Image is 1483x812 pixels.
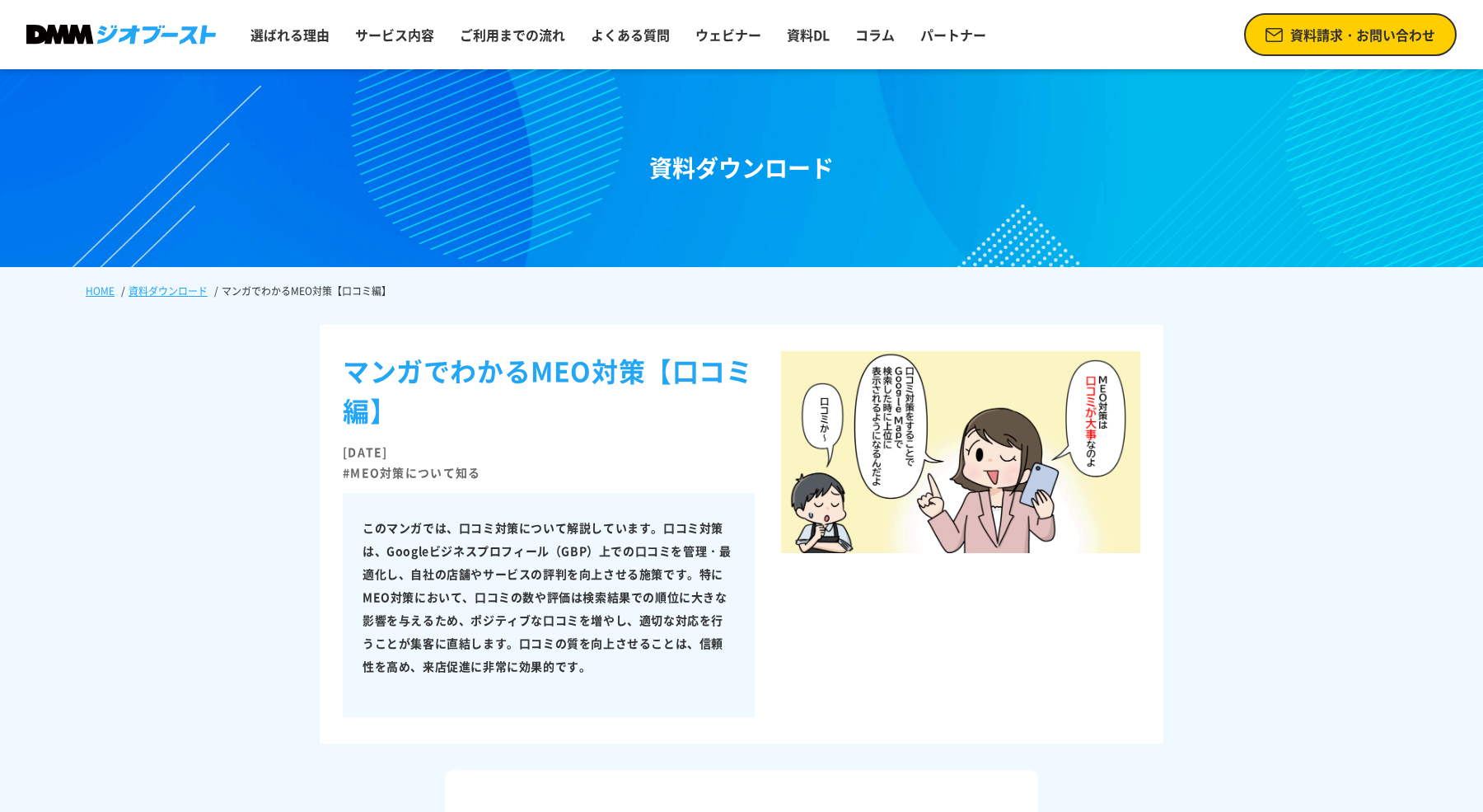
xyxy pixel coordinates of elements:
[1290,25,1435,45] span: 資料請求・お問い合わせ
[649,151,834,185] div: 資料ダウンロード
[1244,13,1457,56] a: 資料請求・お問い合わせ
[584,18,676,51] a: よくある質問
[211,284,395,298] li: マンガでわかるMEO対策【口コミ編】
[343,466,481,480] li: #MEO対策について知る
[244,18,336,51] a: 選ばれる理由
[780,18,836,51] a: 資料DL
[363,516,735,678] p: このマンガでは、口コミ対策について解説しています。口コミ対策は、Googleビジネスプロフィール（GBP）上での口コミを管理・最適化し、自社の店舗やサービスの評判を向上させる施策です。特にMEO...
[129,284,208,298] a: 資料ダウンロード
[781,351,1140,553] img: マンガでわかるMEO対策【口コミ編】
[349,18,441,51] a: サービス内容
[849,18,901,51] a: コラム
[86,284,115,298] a: HOME
[453,18,572,51] a: ご利用までの流れ
[689,18,768,51] a: ウェビナー
[343,444,388,460] time: [DATE]
[26,25,216,45] img: DMMジオブースト
[914,18,993,51] a: パートナー
[343,351,755,444] h1: マンガでわかるMEO対策【口コミ編】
